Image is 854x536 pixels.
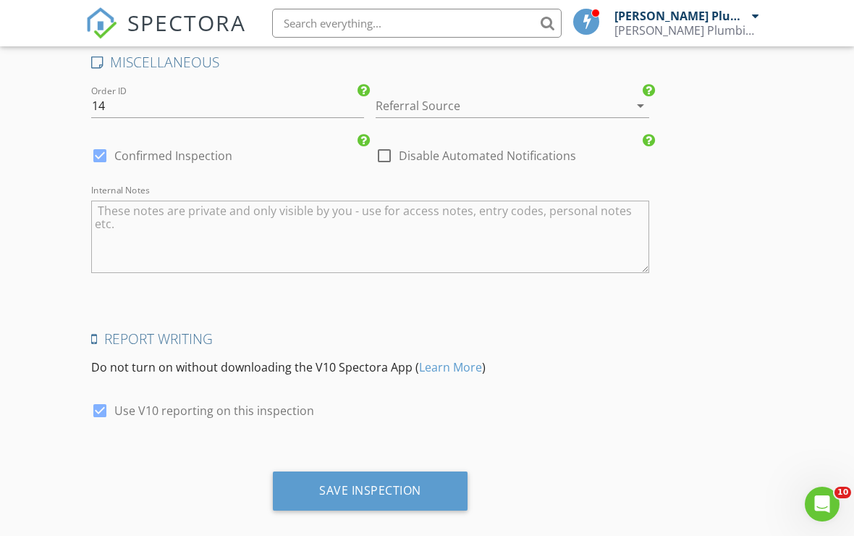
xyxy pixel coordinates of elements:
label: Confirmed Inspection [114,148,232,163]
div: Behrle Plumbing, LLC. [614,23,759,38]
span: 10 [834,487,851,498]
i: arrow_drop_down [632,97,649,114]
p: Do not turn on without downloading the V10 Spectora App ( ) [91,359,649,376]
input: Search everything... [272,9,562,38]
label: Use V10 reporting on this inspection [114,403,314,418]
div: [PERSON_NAME] Plumbing [614,9,748,23]
label: Disable Automated Notifications [399,148,576,163]
h4: Report Writing [91,330,649,348]
img: The Best Home Inspection Software - Spectora [85,7,117,39]
a: SPECTORA [85,20,246,50]
a: Learn More [419,359,482,375]
textarea: Internal Notes [91,201,649,273]
iframe: Intercom live chat [805,487,840,522]
div: Save Inspection [319,483,421,498]
h4: MISCELLANEOUS [91,53,649,72]
span: SPECTORA [127,7,246,38]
